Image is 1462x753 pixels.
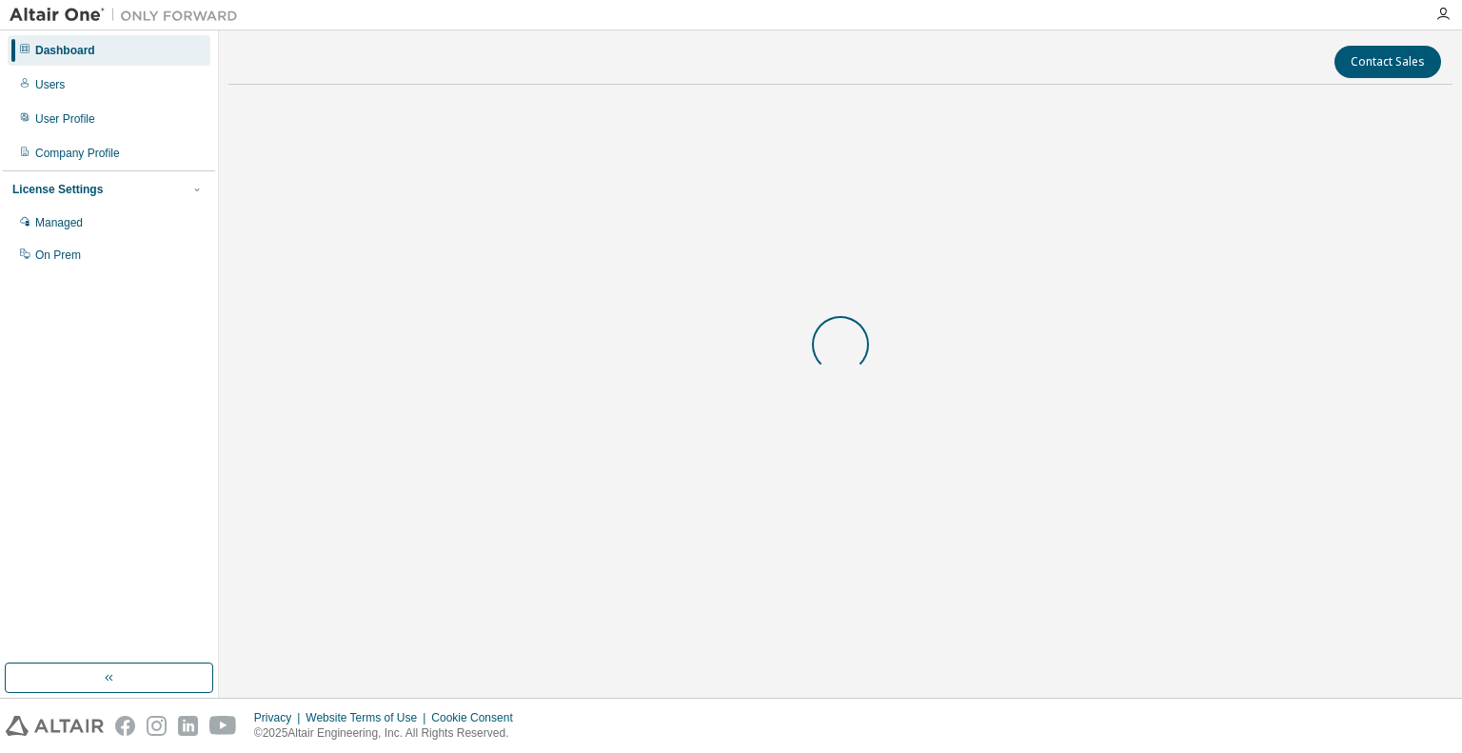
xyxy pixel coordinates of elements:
img: altair_logo.svg [6,716,104,736]
img: facebook.svg [115,716,135,736]
div: On Prem [35,248,81,263]
img: youtube.svg [209,716,237,736]
div: Users [35,77,65,92]
img: instagram.svg [147,716,167,736]
div: License Settings [12,182,103,197]
div: Website Terms of Use [306,710,431,725]
img: linkedin.svg [178,716,198,736]
p: © 2025 Altair Engineering, Inc. All Rights Reserved. [254,725,524,742]
img: Altair One [10,6,247,25]
button: Contact Sales [1334,46,1441,78]
div: Managed [35,215,83,230]
div: Privacy [254,710,306,725]
div: Company Profile [35,146,120,161]
div: User Profile [35,111,95,127]
div: Cookie Consent [431,710,524,725]
div: Dashboard [35,43,95,58]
